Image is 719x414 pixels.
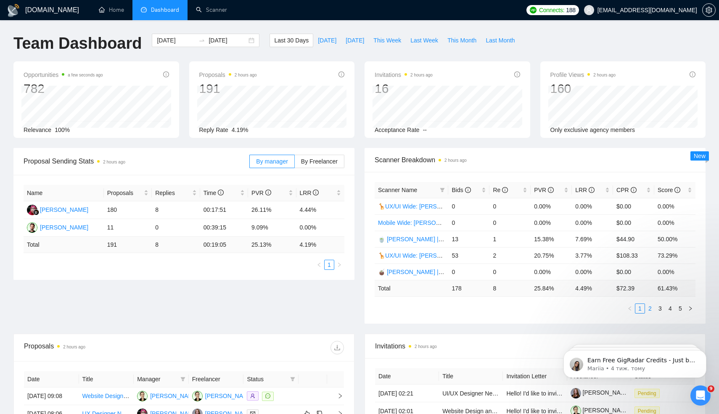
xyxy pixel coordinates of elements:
[572,231,613,247] td: 7.69%
[334,260,344,270] button: right
[645,303,655,314] li: 2
[378,236,524,243] a: 🍵 [PERSON_NAME] | Web Wide: 09/12 - Bid in Range
[690,71,695,77] span: info-circle
[375,70,433,80] span: Invitations
[55,127,70,133] span: 100%
[27,222,37,233] img: RV
[666,304,675,313] a: 4
[313,34,341,47] button: [DATE]
[708,385,714,392] span: 9
[531,214,572,231] td: 0.00%
[613,264,654,280] td: $0.00
[163,71,169,77] span: info-circle
[189,371,244,388] th: Freelancer
[338,71,344,77] span: info-circle
[375,341,695,351] span: Invitations
[489,231,531,247] td: 1
[200,237,248,253] td: 00:19:05
[448,198,489,214] td: 0
[378,203,507,210] a: 🦒UX/UI Wide: [PERSON_NAME] 03/07 portfolio
[265,190,271,195] span: info-circle
[152,219,200,237] td: 0
[694,153,706,159] span: New
[447,36,476,45] span: This Month
[634,390,663,396] a: Pending
[503,368,567,385] th: Invitation Letter
[489,264,531,280] td: 0
[489,198,531,214] td: 0
[448,231,489,247] td: 13
[514,71,520,77] span: info-circle
[493,187,508,193] span: Re
[654,214,695,231] td: 0.00%
[375,385,439,402] td: [DATE] 02:21
[589,187,595,193] span: info-circle
[200,219,248,237] td: 00:39:15
[378,219,462,226] a: Mobile Wide: [PERSON_NAME]
[265,393,270,398] span: message
[658,187,680,193] span: Score
[634,389,660,398] span: Pending
[40,205,88,214] div: [PERSON_NAME]
[489,214,531,231] td: 0
[703,7,715,13] span: setting
[104,237,152,253] td: 191
[378,252,500,259] a: 🦒UX/UI Wide: [PERSON_NAME] 03/07 quest
[439,368,503,385] th: Title
[415,344,437,349] time: 2 hours ago
[196,6,227,13] a: searchScanner
[655,303,665,314] li: 3
[690,385,711,406] iframe: Intercom live chat
[676,304,685,313] a: 5
[448,247,489,264] td: 53
[137,392,198,399] a: VK[PERSON_NAME]
[151,6,179,13] span: Dashboard
[324,260,334,270] li: 1
[24,237,104,253] td: Total
[107,188,142,198] span: Proposals
[486,36,515,45] span: Last Month
[235,73,257,77] time: 2 hours ago
[625,303,635,314] li: Previous Page
[337,262,342,267] span: right
[137,391,148,401] img: VK
[150,391,198,401] div: [PERSON_NAME]
[247,374,287,384] span: Status
[406,34,443,47] button: Last Week
[104,201,152,219] td: 180
[325,260,334,269] a: 1
[572,198,613,214] td: 0.00%
[531,280,572,296] td: 25.84 %
[205,391,254,401] div: [PERSON_NAME]
[204,190,224,196] span: Time
[613,198,654,214] td: $0.00
[634,407,663,414] a: Pending
[288,373,297,385] span: filter
[572,247,613,264] td: 3.77%
[199,81,257,97] div: 191
[99,6,124,13] a: homeHome
[572,264,613,280] td: 0.00%
[103,160,125,164] time: 2 hours ago
[531,264,572,280] td: 0.00%
[613,247,654,264] td: $108.33
[572,214,613,231] td: 0.00%
[24,70,103,80] span: Opportunities
[550,81,616,97] div: 160
[27,224,88,230] a: RV[PERSON_NAME]
[654,264,695,280] td: 0.00%
[685,303,695,314] li: Next Page
[330,393,343,399] span: right
[314,260,324,270] button: left
[550,70,616,80] span: Profile Views
[218,190,224,195] span: info-circle
[654,231,695,247] td: 50.00%
[613,231,654,247] td: $44.90
[613,280,654,296] td: $ 72.39
[571,407,631,414] a: [PERSON_NAME]
[63,345,85,349] time: 2 hours ago
[134,371,189,388] th: Manager
[251,190,271,196] span: PVR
